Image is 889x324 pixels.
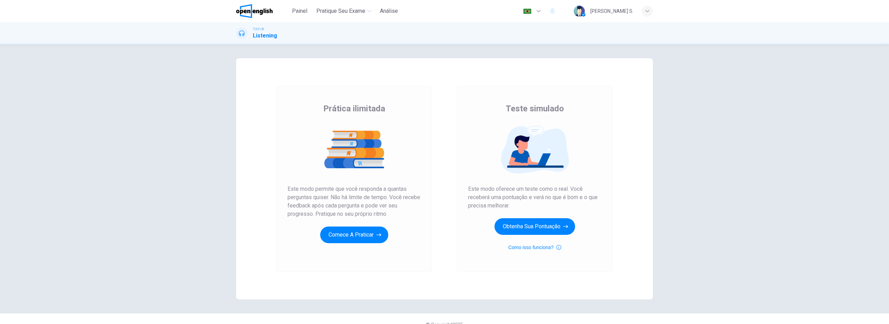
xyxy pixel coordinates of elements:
[508,243,562,251] button: Como isso funciona?
[574,6,585,17] img: Profile picture
[506,103,564,114] span: Teste simulado
[320,227,388,243] button: Comece a praticar
[523,9,532,14] img: pt
[316,7,365,15] span: Pratique seu exame
[236,4,289,18] a: OpenEnglish logo
[236,4,273,18] img: OpenEnglish logo
[253,27,264,32] span: TOEFL®
[468,185,601,210] span: Este modo oferece um teste como o real. Você receberá uma pontuação e verá no que é bom e o que p...
[380,7,398,15] span: Análise
[377,5,401,17] button: Análise
[314,5,374,17] button: Pratique seu exame
[288,185,421,218] span: Este modo permite que você responda a quantas perguntas quiser. Não há limite de tempo. Você rece...
[590,7,633,15] div: [PERSON_NAME] S.
[495,218,575,235] button: Obtenha sua pontuação
[289,5,311,17] button: Painel
[292,7,307,15] span: Painel
[323,103,385,114] span: Prática ilimitada
[253,32,277,40] h1: Listening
